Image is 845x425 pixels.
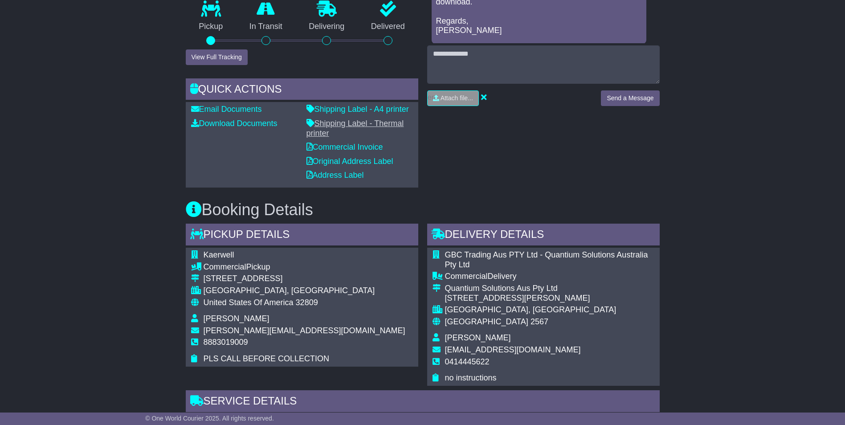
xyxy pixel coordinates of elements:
button: Send a Message [601,90,659,106]
a: Shipping Label - Thermal printer [306,119,404,138]
a: Address Label [306,171,364,180]
span: [PERSON_NAME][EMAIL_ADDRESS][DOMAIN_NAME] [204,326,405,335]
button: View Full Tracking [186,49,248,65]
p: Pickup [186,22,237,32]
a: Shipping Label - A4 printer [306,105,409,114]
h3: Booking Details [186,201,660,219]
a: Email Documents [191,105,262,114]
div: Delivery Details [427,224,660,248]
span: PLS CALL BEFORE COLLECTION [204,354,329,363]
span: © One World Courier 2025. All rights reserved. [145,415,274,422]
div: Pickup [204,262,405,272]
span: [EMAIL_ADDRESS][DOMAIN_NAME] [445,345,581,354]
div: Delivery [445,272,654,282]
span: 2567 [531,317,548,326]
span: [GEOGRAPHIC_DATA] [445,317,528,326]
span: Kaerwell [204,250,234,259]
span: United States Of America [204,298,294,307]
a: Original Address Label [306,157,393,166]
p: In Transit [236,22,296,32]
span: 32809 [296,298,318,307]
p: Delivering [296,22,358,32]
a: Commercial Invoice [306,143,383,151]
span: GBC Trading Aus PTY Ltd - Quantium Solutions Australia Pty Ltd [445,250,648,269]
div: Service Details [186,390,660,414]
span: no instructions [445,373,497,382]
div: Pickup Details [186,224,418,248]
span: [PERSON_NAME] [204,314,269,323]
span: Commercial [204,262,246,271]
div: Quantium Solutions Aus Pty Ltd [445,284,654,294]
p: Delivered [358,22,418,32]
span: [PERSON_NAME] [445,333,511,342]
a: Download Documents [191,119,278,128]
span: Commercial [445,272,488,281]
div: [STREET_ADDRESS][PERSON_NAME] [445,294,654,303]
div: [STREET_ADDRESS] [204,274,405,284]
div: [GEOGRAPHIC_DATA], [GEOGRAPHIC_DATA] [445,305,654,315]
div: [GEOGRAPHIC_DATA], [GEOGRAPHIC_DATA] [204,286,405,296]
span: 8883019009 [204,338,248,347]
span: 0414445622 [445,357,490,366]
div: Quick Actions [186,78,418,102]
